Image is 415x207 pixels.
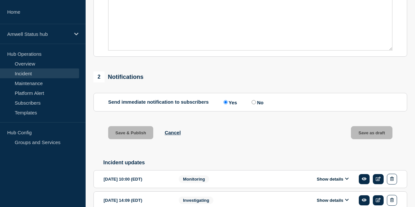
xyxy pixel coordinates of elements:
[222,99,237,105] label: Yes
[93,71,143,82] div: Notifications
[315,176,351,182] button: Show details
[103,160,407,166] h2: Incident updates
[250,99,263,105] label: No
[108,126,153,139] button: Save & Publish
[179,175,209,183] span: Monitoring
[224,100,228,104] input: Yes
[165,130,181,135] button: Cancel
[104,174,169,185] div: [DATE] 10:00 (EDT)
[7,31,70,37] p: Amwell Status hub
[315,198,351,203] button: Show details
[252,100,256,104] input: No
[108,99,209,105] p: Send immediate notification to subscribers
[351,126,392,139] button: Save as draft
[108,99,392,105] div: Send immediate notification to subscribers
[104,195,169,206] div: [DATE] 14:09 (EDT)
[179,197,213,204] span: Investigating
[93,71,105,82] span: 2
